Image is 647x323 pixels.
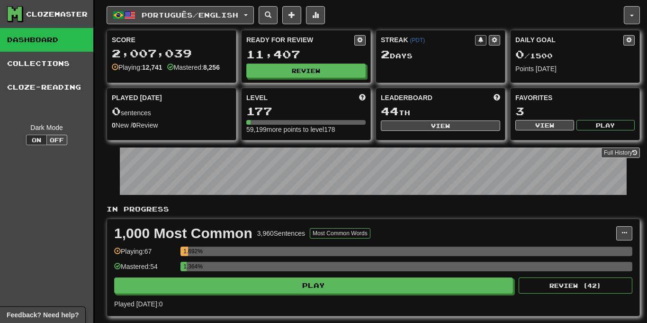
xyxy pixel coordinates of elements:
[515,64,635,74] div: Points [DATE]
[576,120,635,130] button: Play
[142,11,238,19] span: Português / English
[410,37,425,44] a: (PDT)
[310,228,370,239] button: Most Common Words
[381,93,432,102] span: Leaderboard
[381,104,399,118] span: 44
[515,120,574,130] button: View
[107,204,640,214] p: In Progress
[112,105,231,118] div: sentences
[7,123,86,132] div: Dark Mode
[112,120,231,130] div: New / Review
[359,93,366,102] span: Score more points to level up
[246,64,366,78] button: Review
[259,6,278,24] button: Search sentences
[114,300,162,308] span: Played [DATE]: 0
[203,64,220,71] strong: 8,256
[112,121,116,129] strong: 0
[142,64,162,71] strong: 12,741
[257,229,305,238] div: 3,960 Sentences
[26,135,47,145] button: On
[114,262,176,277] div: Mastered: 54
[246,48,366,60] div: 11,407
[7,310,79,320] span: Open feedback widget
[133,121,136,129] strong: 0
[515,105,635,117] div: 3
[114,277,513,294] button: Play
[515,52,553,60] span: / 1500
[381,35,475,45] div: Streak
[112,63,162,72] div: Playing:
[26,9,88,19] div: Clozemaster
[282,6,301,24] button: Add sentence to collection
[515,93,635,102] div: Favorites
[515,47,524,61] span: 0
[183,262,187,271] div: 1.364%
[381,105,500,118] div: th
[381,47,390,61] span: 2
[112,47,231,59] div: 2,007,039
[519,277,632,294] button: Review (42)
[494,93,500,102] span: This week in points, UTC
[601,148,640,158] a: Full History
[167,63,220,72] div: Mastered:
[114,226,252,240] div: 1,000 Most Common
[246,35,354,45] div: Ready for Review
[246,125,366,134] div: 59,199 more points to level 178
[107,6,254,24] button: Português/English
[381,48,500,61] div: Day s
[515,35,623,46] div: Daily Goal
[112,93,162,102] span: Played [DATE]
[112,104,121,118] span: 0
[46,135,67,145] button: Off
[112,35,231,45] div: Score
[183,247,188,256] div: 1.692%
[381,120,500,131] button: View
[306,6,325,24] button: More stats
[246,105,366,117] div: 177
[246,93,268,102] span: Level
[114,247,176,262] div: Playing: 67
